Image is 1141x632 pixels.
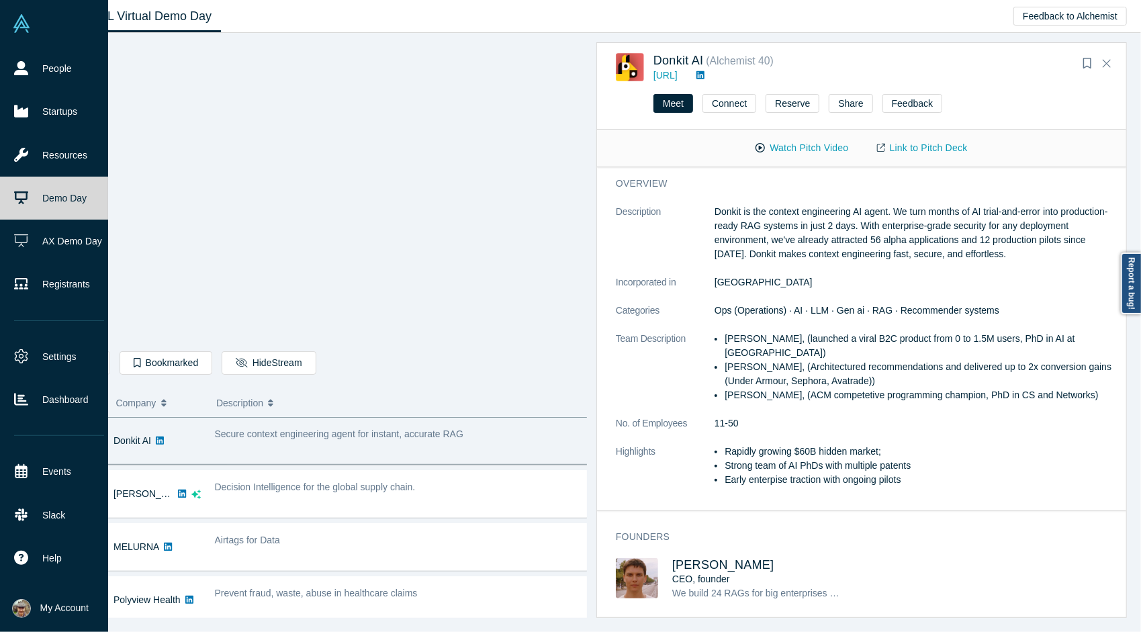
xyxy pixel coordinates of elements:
[42,551,62,566] span: Help
[725,459,1117,473] li: Strong team of AI PhDs with multiple patents
[616,304,715,332] dt: Categories
[56,1,221,32] a: Class XL Virtual Demo Day
[863,136,982,160] a: Link to Pitch Deck
[216,389,263,417] span: Description
[1097,53,1117,75] button: Close
[215,535,280,545] span: Airtags for Data
[616,416,715,445] dt: No. of Employees
[113,594,181,605] a: Polyview Health
[715,416,1117,431] dd: 11-50
[725,360,1117,388] li: [PERSON_NAME], (Architectured recommendations and delivered up to 2x conversion gains (Under Armo...
[653,94,693,113] button: Meet
[12,14,31,33] img: Alchemist Vault Logo
[706,55,774,66] small: ( Alchemist 40 )
[616,530,1099,544] h3: Founders
[672,558,774,572] a: [PERSON_NAME]
[215,482,416,492] span: Decision Intelligence for the global supply chain.
[725,473,1117,487] li: Early enterpise traction with ongoing pilots
[215,588,418,598] span: Prevent fraud, waste, abuse in healthcare claims
[116,389,203,417] button: Company
[653,70,678,81] a: [URL]
[12,599,31,618] img: Ian Bergman's Account
[616,275,715,304] dt: Incorporated in
[1121,253,1141,314] a: Report a bug!
[216,389,578,417] button: Description
[1078,54,1097,73] button: Bookmark
[672,574,730,584] span: CEO, founder
[616,205,715,275] dt: Description
[113,435,151,446] a: Donkit AI
[616,332,715,416] dt: Team Description
[715,275,1117,289] dd: [GEOGRAPHIC_DATA]
[882,94,942,113] button: Feedback
[725,332,1117,360] li: [PERSON_NAME], (launched a viral B2C product from 0 to 1.5M users, PhD in AI at [GEOGRAPHIC_DATA])
[215,428,463,439] span: Secure context engineering agent for instant, accurate RAG
[120,351,212,375] button: Bookmarked
[702,94,756,113] button: Connect
[715,205,1117,261] p: Donkit is the context engineering AI agent. We turn months of AI trial-and-error into production-...
[12,599,89,618] button: My Account
[116,389,156,417] span: Company
[725,388,1117,402] li: [PERSON_NAME], (ACM competetive programming champion, PhD in CS and Networks)
[829,94,872,113] button: Share
[616,177,1099,191] h3: overview
[616,53,644,81] img: Donkit AI's Logo
[113,541,159,552] a: MELURNA
[616,558,658,598] img: Mikhail Baklanov's Profile Image
[1013,7,1127,26] button: Feedback to Alchemist
[766,94,819,113] button: Reserve
[616,445,715,501] dt: Highlights
[113,488,191,499] a: [PERSON_NAME]
[715,305,999,316] span: Ops (Operations) · AI · LLM · Gen ai · RAG · Recommender systems
[40,601,89,615] span: My Account
[741,136,862,160] button: Watch Pitch Video
[57,44,586,341] iframe: Alchemist Class XL Demo Day: Vault
[222,351,316,375] button: HideStream
[725,445,1117,459] li: Rapidly growing $60B hidden market;
[191,490,201,499] svg: dsa ai sparkles
[653,54,703,67] a: Donkit AI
